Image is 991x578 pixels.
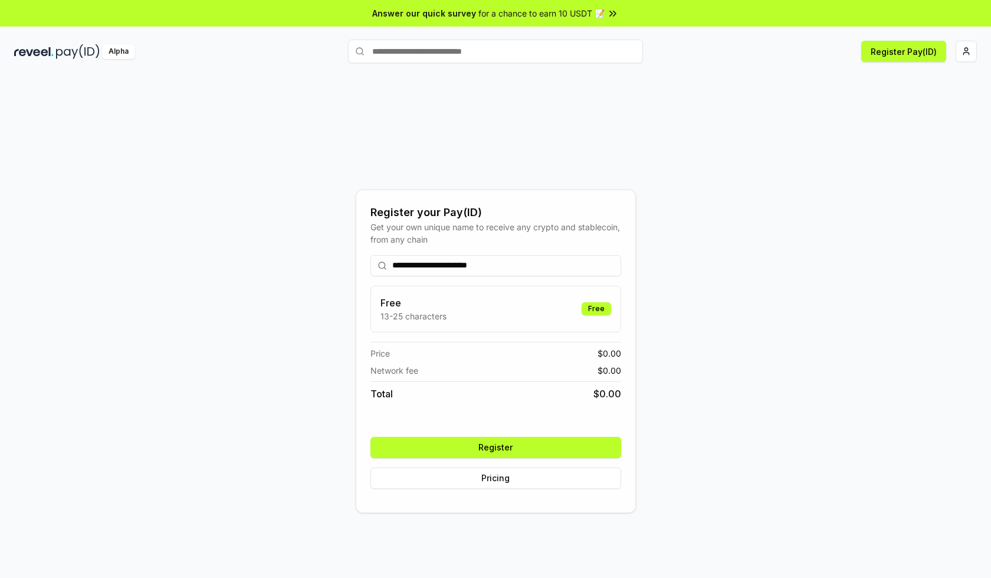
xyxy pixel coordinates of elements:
img: pay_id [56,44,100,59]
span: $ 0.00 [598,364,621,377]
div: Free [582,302,611,315]
span: Answer our quick survey [372,7,476,19]
span: for a chance to earn 10 USDT 📝 [478,7,605,19]
button: Pricing [370,468,621,489]
div: Alpha [102,44,135,59]
p: 13-25 characters [380,310,447,322]
span: $ 0.00 [598,347,621,360]
span: Total [370,387,393,401]
button: Register Pay(ID) [861,41,946,62]
div: Get your own unique name to receive any crypto and stablecoin, from any chain [370,221,621,246]
button: Register [370,437,621,458]
span: Network fee [370,364,418,377]
h3: Free [380,296,447,310]
img: reveel_dark [14,44,54,59]
div: Register your Pay(ID) [370,204,621,221]
span: $ 0.00 [593,387,621,401]
span: Price [370,347,390,360]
